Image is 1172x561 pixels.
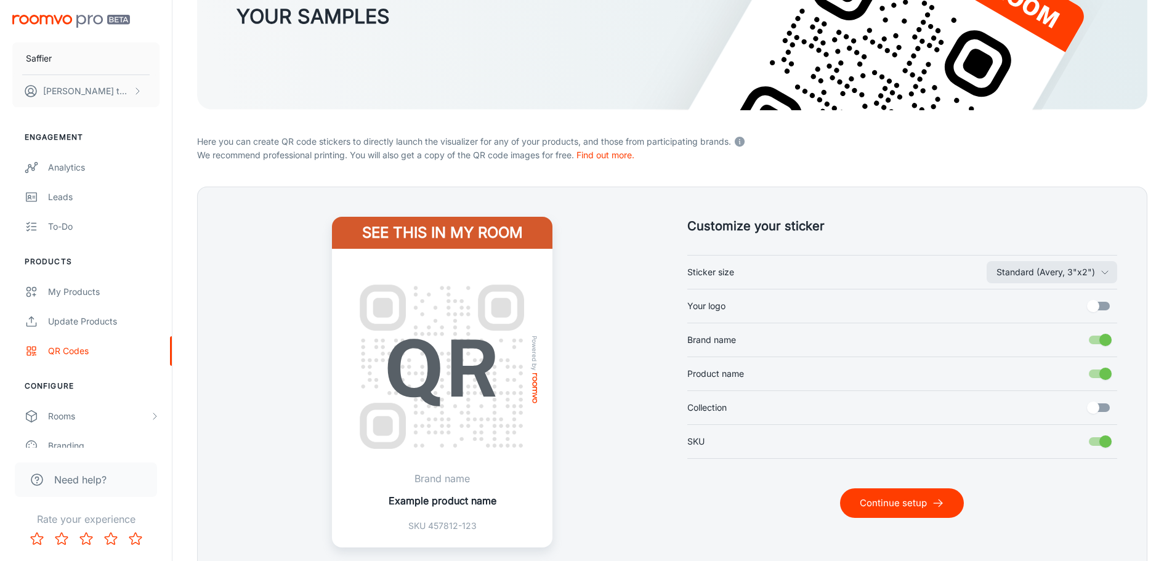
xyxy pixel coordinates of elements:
div: Update Products [48,315,160,328]
button: Sticker size [987,261,1117,283]
button: Rate 1 star [25,527,49,551]
span: Powered by [529,336,541,371]
h5: Customize your sticker [687,217,1118,235]
p: Brand name [389,471,496,486]
img: roomvo [533,373,538,403]
button: [PERSON_NAME] ten Broeke [12,75,160,107]
div: My Products [48,285,160,299]
div: To-do [48,220,160,233]
p: [PERSON_NAME] ten Broeke [43,84,130,98]
span: Sticker size [687,265,734,279]
div: Rooms [48,410,150,423]
button: Rate 4 star [99,527,123,551]
span: Your logo [687,299,725,313]
img: Roomvo PRO Beta [12,15,130,28]
p: Rate your experience [10,512,162,527]
p: We recommend professional printing. You will also get a copy of the QR code images for free. [197,148,1147,162]
p: Example product name [389,493,496,508]
p: Here you can create QR code stickers to directly launch the visualizer for any of your products, ... [197,132,1147,148]
div: Analytics [48,161,160,174]
p: SKU 457812-123 [389,519,496,533]
button: Saffier [12,42,160,75]
button: Rate 3 star [74,527,99,551]
div: QR Codes [48,344,160,358]
button: Continue setup [840,488,964,518]
span: Product name [687,367,744,381]
span: Brand name [687,333,736,347]
div: Branding [48,439,160,453]
span: SKU [687,435,705,448]
p: Saffier [26,52,52,65]
span: Need help? [54,472,107,487]
button: Rate 5 star [123,527,148,551]
button: Rate 2 star [49,527,74,551]
div: Leads [48,190,160,204]
span: Collection [687,401,727,414]
a: Find out more. [576,150,634,160]
img: QR Code Example [347,272,538,462]
h4: See this in my room [332,217,552,249]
